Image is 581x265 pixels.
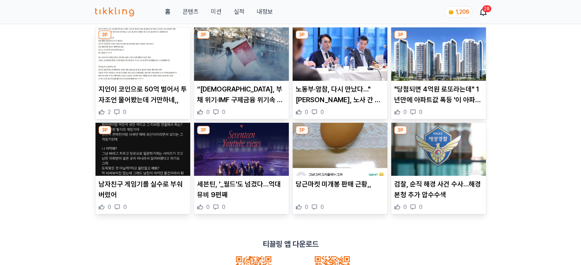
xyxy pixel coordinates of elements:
[99,84,187,105] p: 지인이 코인으로 50억 벌어서 투자조언 물어봤는데 거만하네,,
[256,7,272,16] a: 내정보
[394,126,407,134] div: 3P
[320,108,324,116] span: 0
[99,126,111,134] div: 3P
[391,122,486,215] div: 3P 검찰, 순직 해경 사건 수사…해경 본청 추가 압수수색 검찰, 순직 해경 사건 수사…해경 본청 추가 압수수색 0 0
[394,84,483,105] p: "당첨되면 4억원 로또라는데" 1년만에 아파트값 폭등 '이 아파트' 전망
[95,7,134,16] img: 티끌링
[95,27,190,81] img: 지인이 코인으로 50억 벌어서 투자조언 물어봤는데 거만하네,,
[165,7,170,16] a: 홈
[394,179,483,200] p: 검찰, 순직 해경 사건 수사…해경 본청 추가 압수수색
[293,123,387,176] img: 당근마켓 미개봉 판매 근황,,
[182,7,198,16] a: 콘텐츠
[482,5,491,12] div: 28
[320,203,324,211] span: 0
[456,9,469,15] span: 1,206
[194,27,289,119] div: 3P “佛, 부채 위기·IMF 구제금융 위기속 대규모 시위…유럽의 병자(病者) 전락 위기”-BBC “[DEMOGRAPHIC_DATA], 부채 위기·IMF 구제금융 위기속 대규...
[293,27,387,81] img: 노동부·암참, 다시 만났다…"한미, 노사 간 긴밀히 협력해야"
[305,108,308,116] span: 0
[445,6,471,18] a: coin 1,206
[197,179,286,200] p: 세븐틴, '_월드'도 넘겼다…억대 뮤비 9편째
[419,203,422,211] span: 0
[222,108,225,116] span: 0
[292,27,388,119] div: 3P 노동부·암참, 다시 만났다…"한미, 노사 간 긴밀히 협력해야" 노동부·암참, 다시 만났다…"[PERSON_NAME], 노사 간 긴밀히 협력해야" 0 0
[123,108,126,116] span: 0
[95,123,190,176] img: 남자친구 게임기를 실수로 부숴버렸어
[480,7,486,16] a: 28
[296,126,308,134] div: 3P
[222,203,225,211] span: 0
[448,9,454,15] img: coin
[108,203,111,211] span: 0
[206,108,210,116] span: 0
[296,84,384,105] p: 노동부·암참, 다시 만났다…"[PERSON_NAME], 노사 간 긴밀히 협력해야"
[123,203,127,211] span: 0
[263,239,319,249] p: 티끌링 앱 다운로드
[194,122,289,215] div: 3P 세븐틴, '_월드'도 넘겼다…억대 뮤비 9편째 세븐틴, '_월드'도 넘겼다…억대 뮤비 9편째 0 0
[197,84,286,105] p: “[DEMOGRAPHIC_DATA], 부채 위기·IMF 구제금융 위기속 대규모 시위…유럽의 병자(病者) 전락 위기”-BBC
[403,203,407,211] span: 0
[206,203,210,211] span: 0
[391,123,486,176] img: 검찰, 순직 해경 사건 수사…해경 본청 추가 압수수색
[296,31,308,39] div: 3P
[394,31,407,39] div: 3P
[296,179,384,190] p: 당근마켓 미개봉 판매 근황,,
[99,179,187,200] p: 남자친구 게임기를 실수로 부숴버렸어
[292,122,388,215] div: 3P 당근마켓 미개봉 판매 근황,, 당근마켓 미개봉 판매 근황,, 0 0
[403,108,407,116] span: 0
[108,108,111,116] span: 2
[194,123,289,176] img: 세븐틴, '_월드'도 넘겼다…억대 뮤비 9편째
[419,108,422,116] span: 0
[95,27,191,119] div: 3P 지인이 코인으로 50억 벌어서 투자조언 물어봤는데 거만하네,, 지인이 코인으로 50억 벌어서 투자조언 물어봤는데 거만하네,, 2 0
[197,31,210,39] div: 3P
[99,31,111,39] div: 3P
[391,27,486,119] div: 3P "당첨되면 4억원 로또라는데" 1년만에 아파트값 폭등 '이 아파트' 전망 "당첨되면 4억원 로또라는데" 1년만에 아파트값 폭등 '이 아파트' 전망 0 0
[391,27,486,81] img: "당첨되면 4억원 로또라는데" 1년만에 아파트값 폭등 '이 아파트' 전망
[197,126,210,134] div: 3P
[95,122,191,215] div: 3P 남자친구 게임기를 실수로 부숴버렸어 남자친구 게임기를 실수로 부숴버렸어 0 0
[194,27,289,81] img: “佛, 부채 위기·IMF 구제금융 위기속 대규모 시위…유럽의 병자(病者) 전락 위기”-BBC
[233,7,244,16] a: 실적
[210,7,221,16] button: 미션
[305,203,308,211] span: 0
